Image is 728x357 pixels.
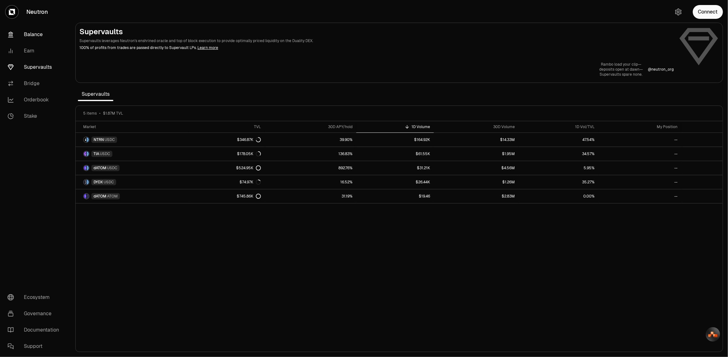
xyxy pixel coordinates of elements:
a: 136.83% [265,147,356,161]
a: Stake [3,108,68,124]
img: USDC Logo [87,137,89,142]
div: 30D APY/hold [268,124,353,129]
img: svg+xml,%3Csvg%20xmlns%3D%22http%3A%2F%2Fwww.w3.org%2F2000%2Fsvg%22%20width%3D%2233%22%20height%3... [708,331,718,338]
a: $26.44K [356,175,434,189]
p: Rambo load your clip— [599,62,643,67]
a: 16.52% [265,175,356,189]
a: $74.97K [189,175,265,189]
span: $1.87M TVL [103,111,123,116]
a: $19.46 [356,189,434,203]
a: -- [599,161,682,175]
a: dATOM LogoATOM LogodATOMATOM [76,189,189,203]
div: My Position [602,124,678,129]
a: $164.92K [356,133,434,147]
img: USDC Logo [87,151,89,156]
a: 892.76% [265,161,356,175]
img: DYDX Logo [84,180,86,185]
span: dATOM [94,165,106,170]
span: TIA [94,151,99,156]
a: 0.00% [519,189,599,203]
a: $1.26M [434,175,519,189]
a: $4.56M [434,161,519,175]
a: dATOM LogoUSDC LogodATOMUSDC [76,161,189,175]
span: USDC [100,151,110,156]
a: $745.86K [189,189,265,203]
img: ATOM Logo [87,194,89,199]
a: 31.19% [265,189,356,203]
span: ATOM [107,194,118,199]
a: @neutron_org [648,67,674,72]
a: -- [599,175,682,189]
img: TIA Logo [84,151,86,156]
a: 47.54% [519,133,599,147]
div: $74.97K [240,180,261,185]
span: USDC [107,165,117,170]
img: USDC Logo [87,165,89,170]
a: $346.87K [189,133,265,147]
a: 34.57% [519,147,599,161]
div: 1D Volume [360,124,430,129]
a: -- [599,133,682,147]
a: Orderbook [3,92,68,108]
span: Supervaults [78,88,113,100]
img: dATOM Logo [84,165,86,170]
a: 35.27% [519,175,599,189]
a: Support [3,338,68,354]
a: $2.83M [434,189,519,203]
span: dATOM [94,194,106,199]
a: -- [599,189,682,203]
span: DYDX [94,180,103,185]
p: Supervaults spare none. [599,72,643,77]
a: Earn [3,43,68,59]
a: Bridge [3,75,68,92]
a: $14.33M [434,133,519,147]
span: USDC [105,137,115,142]
p: deposits open at dawn— [599,67,643,72]
a: $524.95K [189,161,265,175]
a: $178.05K [189,147,265,161]
a: Governance [3,306,68,322]
a: Learn more [197,45,218,50]
a: TIA LogoUSDC LogoTIAUSDC [76,147,189,161]
div: 1D Vol/TVL [523,124,595,129]
a: DYDX LogoUSDC LogoDYDXUSDC [76,175,189,189]
a: Rambo load your clip—deposits open at dawn—Supervaults spare none. [599,62,643,77]
span: NTRN [94,137,104,142]
p: @ neutron_org [648,67,674,72]
button: Connect [693,5,723,19]
a: $1.95M [434,147,519,161]
p: 100% of profits from trades are passed directly to Supervault LPs. [79,45,674,51]
a: $31.21K [356,161,434,175]
a: Documentation [3,322,68,338]
a: Supervaults [3,59,68,75]
a: NTRN LogoUSDC LogoNTRNUSDC [76,133,189,147]
div: $346.87K [237,137,261,142]
img: NTRN Logo [84,137,86,142]
img: USDC Logo [87,180,89,185]
a: 39.90% [265,133,356,147]
h2: Supervaults [79,27,674,37]
div: TVL [192,124,261,129]
span: 5 items [83,111,97,116]
a: $61.55K [356,147,434,161]
a: Balance [3,26,68,43]
a: 5.95% [519,161,599,175]
div: $745.86K [237,194,261,199]
div: $178.05K [237,151,261,156]
img: dATOM Logo [84,194,86,199]
div: Market [83,124,185,129]
div: 30D Volume [438,124,515,129]
span: USDC [104,180,114,185]
div: $524.95K [236,165,261,170]
p: Supervaults leverages Neutron's enshrined oracle and top of block execution to provide optimally ... [79,38,674,44]
a: Ecosystem [3,289,68,306]
a: -- [599,147,682,161]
